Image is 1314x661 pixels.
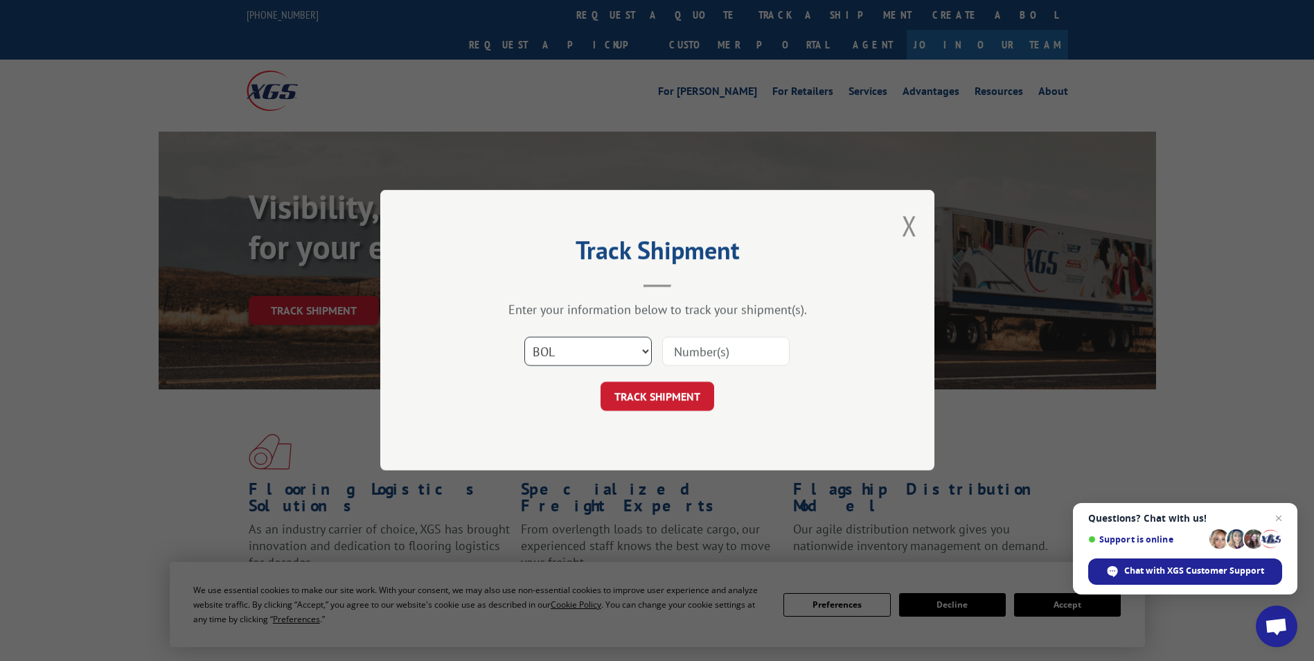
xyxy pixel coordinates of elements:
[450,240,865,267] h2: Track Shipment
[1088,558,1282,585] div: Chat with XGS Customer Support
[1088,534,1205,545] span: Support is online
[1124,565,1264,577] span: Chat with XGS Customer Support
[1088,513,1282,524] span: Questions? Chat with us!
[1270,510,1287,527] span: Close chat
[902,207,917,244] button: Close modal
[1256,606,1297,647] div: Open chat
[450,302,865,318] div: Enter your information below to track your shipment(s).
[601,382,714,412] button: TRACK SHIPMENT
[662,337,790,367] input: Number(s)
